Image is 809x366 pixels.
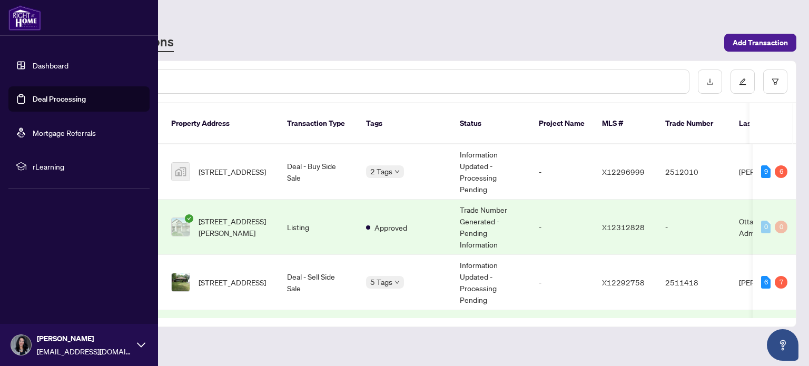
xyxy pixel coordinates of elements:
div: 6 [761,276,771,289]
div: 9 [761,165,771,178]
td: Listing [279,310,358,365]
span: edit [739,78,746,85]
img: thumbnail-img [172,218,190,236]
td: 2511418 [657,310,731,365]
th: Trade Number [657,103,731,144]
td: Listing [279,200,358,255]
td: - [530,200,594,255]
td: - [530,310,594,365]
span: [STREET_ADDRESS] [199,276,266,288]
span: 5 Tags [370,276,392,288]
td: Deal - Sell Side Sale [279,255,358,310]
div: 6 [775,165,787,178]
img: Profile Icon [11,335,31,355]
th: Property Address [163,103,279,144]
th: Status [451,103,530,144]
span: rLearning [33,161,142,172]
button: edit [731,70,755,94]
td: Trade Number Generated - Pending Information [451,200,530,255]
img: thumbnail-img [172,163,190,181]
td: - [657,200,731,255]
div: 0 [761,221,771,233]
div: 7 [775,276,787,289]
td: 2511418 [657,255,731,310]
span: [PERSON_NAME] [37,333,132,344]
span: X12296999 [602,167,645,176]
button: Add Transaction [724,34,796,52]
span: [STREET_ADDRESS] [199,166,266,177]
button: download [698,70,722,94]
span: filter [772,78,779,85]
span: download [706,78,714,85]
img: thumbnail-img [172,273,190,291]
td: - [530,255,594,310]
td: - [530,144,594,200]
td: Trade Number Generated - Pending Information [451,310,530,365]
th: MLS # [594,103,657,144]
span: 2 Tags [370,165,392,177]
span: [EMAIL_ADDRESS][DOMAIN_NAME] [37,345,132,357]
div: 0 [775,221,787,233]
td: 2512010 [657,144,731,200]
a: Deal Processing [33,94,86,104]
span: [STREET_ADDRESS][PERSON_NAME] [199,215,270,239]
span: down [394,280,400,285]
span: Add Transaction [733,34,788,51]
button: filter [763,70,787,94]
span: check-circle [185,214,193,223]
span: down [394,169,400,174]
th: Transaction Type [279,103,358,144]
td: Information Updated - Processing Pending [451,144,530,200]
td: Information Updated - Processing Pending [451,255,530,310]
th: Tags [358,103,451,144]
span: X12292758 [602,278,645,287]
button: Open asap [767,329,798,361]
a: Mortgage Referrals [33,128,96,137]
th: Project Name [530,103,594,144]
span: Approved [374,222,407,233]
td: Deal - Buy Side Sale [279,144,358,200]
img: logo [8,5,41,31]
span: X12312828 [602,222,645,232]
a: Dashboard [33,61,68,70]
